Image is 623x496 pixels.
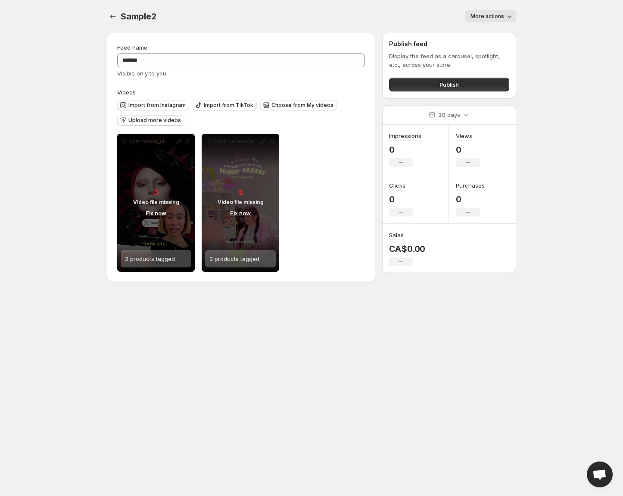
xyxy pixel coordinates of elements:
[271,102,333,109] span: Choose from My videos
[438,110,460,119] p: 30 days
[121,11,156,22] span: Sample2
[456,132,472,140] h3: Views
[117,70,168,77] span: Visible only to you.
[389,52,509,69] p: Display the feed as a carousel, spotlight, etc., across your store.
[389,244,426,254] p: CA$0.00
[107,10,119,22] button: Settings
[389,40,509,48] h2: Publish feed
[117,89,136,96] span: Videos
[128,117,181,124] span: Upload more videos
[389,144,421,155] p: 0
[117,44,147,51] span: Feed name
[389,231,404,239] h3: Sales
[227,208,253,218] button: Fix now
[117,115,184,126] button: Upload more videos
[587,461,613,487] a: Open chat
[117,100,189,110] button: Import from Instagram
[218,199,264,206] p: Video file missing
[439,80,459,89] span: Publish
[389,181,405,190] h3: Clicks
[125,255,175,262] span: 2 products tagged
[389,132,421,140] h3: Impressions
[389,194,413,204] p: 0
[209,255,259,262] span: 3 products tagged
[204,102,253,109] span: Import from TikTok
[456,181,485,190] h3: Purchases
[117,134,195,272] div: commerce_ui went gaga with this site redesignVideo file missingFix now2 products tagged
[260,100,337,110] button: Choose from My videos
[389,78,509,91] button: Publish
[456,144,480,155] p: 0
[128,102,186,109] span: Import from Instagram
[456,194,485,204] p: 0
[202,134,279,272] div: I cant believe we have managed to hit over 105k Orders at [GEOGRAPHIC_DATA]Video file missingFix ...
[470,13,504,20] span: More actions
[465,10,516,22] button: More actions
[193,100,257,110] button: Import from TikTok
[133,199,179,206] p: Video file missing
[143,208,169,218] button: Fix now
